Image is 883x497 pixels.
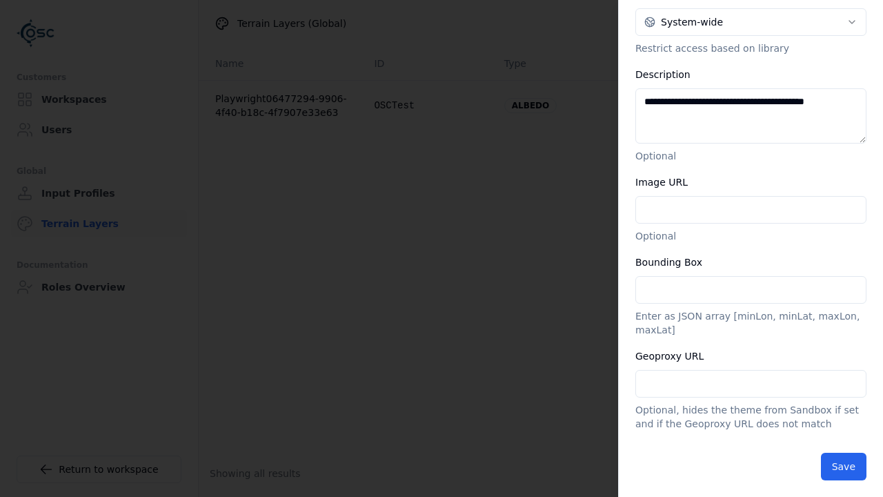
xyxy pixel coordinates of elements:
p: Enter as JSON array [minLon, minLat, maxLon, maxLat] [635,309,866,337]
button: Save [821,453,866,480]
p: Optional [635,149,866,163]
p: Optional [635,229,866,243]
label: Description [635,69,691,80]
p: Restrict access based on library [635,41,866,55]
label: Bounding Box [635,257,702,268]
label: Geoproxy URL [635,351,704,362]
label: Image URL [635,177,688,188]
p: Optional, hides the theme from Sandbox if set and if the Geoproxy URL does not match [635,403,866,431]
